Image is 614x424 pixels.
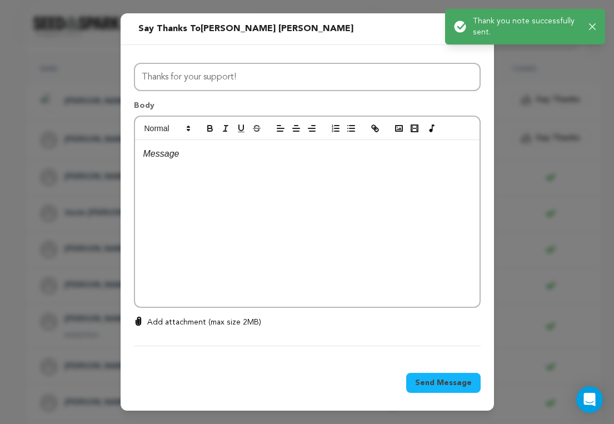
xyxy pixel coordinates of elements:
input: Subject [134,63,481,91]
p: Thank you note successfully sent. [473,16,580,38]
div: Open Intercom Messenger [576,386,603,413]
span: Send Message [415,377,472,388]
button: Send Message [406,373,481,393]
span: [PERSON_NAME] [PERSON_NAME] [201,24,353,33]
p: Body [134,100,481,116]
p: Add attachment (max size 2MB) [147,317,261,328]
div: Say thanks to [138,22,353,36]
